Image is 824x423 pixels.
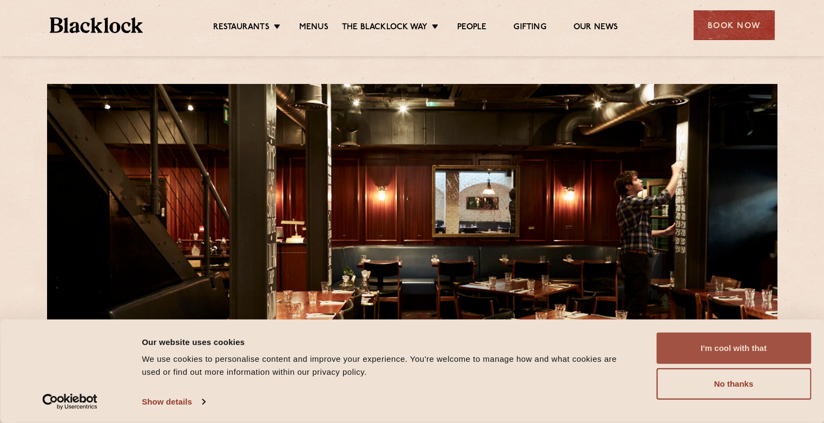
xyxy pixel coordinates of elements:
[694,10,775,40] div: Book Now
[142,335,632,348] div: Our website uses cookies
[299,22,328,34] a: Menus
[656,333,811,364] button: I'm cool with that
[656,368,811,400] button: No thanks
[342,22,427,34] a: The Blacklock Way
[573,22,618,34] a: Our News
[50,17,143,33] img: BL_Textured_Logo-footer-cropped.svg
[513,22,546,34] a: Gifting
[213,22,269,34] a: Restaurants
[142,394,205,410] a: Show details
[142,353,632,379] div: We use cookies to personalise content and improve your experience. You're welcome to manage how a...
[457,22,486,34] a: People
[23,394,117,410] a: Usercentrics Cookiebot - opens in a new window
